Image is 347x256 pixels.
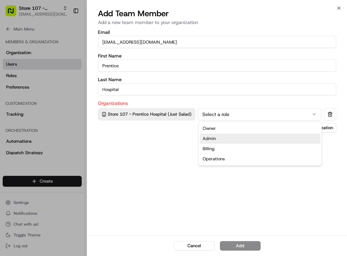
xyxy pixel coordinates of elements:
[98,53,336,58] label: First Name
[64,98,109,105] span: API Documentation
[7,99,12,104] div: 📗
[4,95,55,108] a: 📗Knowledge Base
[98,19,336,26] p: Add a new team member to your organization
[55,95,111,108] a: 💻API Documentation
[7,65,19,77] img: 1736555255976-a54dd68f-1ca7-489b-9aae-adbdc363a1c4
[67,115,82,120] span: Pylon
[18,44,112,51] input: Clear
[203,146,215,152] span: Billing
[7,27,123,38] p: Welcome 👋
[48,114,82,120] a: Powered byPylon
[98,30,336,34] label: Email
[23,65,111,71] div: Start new chat
[98,77,336,82] label: Last Name
[7,7,20,20] img: Nash
[98,8,336,19] h2: Add Team Member
[203,125,216,132] span: Owner
[115,67,123,75] button: Start new chat
[14,98,52,105] span: Knowledge Base
[23,71,86,77] div: We're available if you need us!
[98,108,195,120] div: Store 107 - Prentice Hospital (Just Salad)
[98,83,336,95] input: Last Name
[174,241,215,251] button: Cancel
[98,60,336,72] input: First Name
[203,136,216,142] span: Admin
[203,156,225,162] span: Operations
[98,101,336,106] label: Organizations
[57,99,63,104] div: 💻
[98,36,336,48] input: Email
